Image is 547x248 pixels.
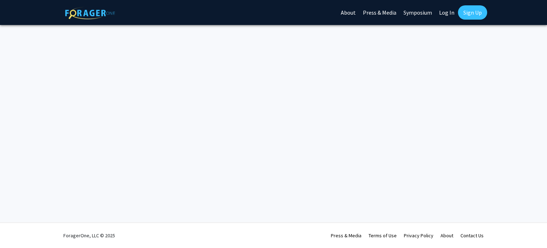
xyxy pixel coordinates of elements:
[460,232,484,239] a: Contact Us
[331,232,361,239] a: Press & Media
[63,223,115,248] div: ForagerOne, LLC © 2025
[404,232,433,239] a: Privacy Policy
[458,5,487,20] a: Sign Up
[441,232,453,239] a: About
[369,232,397,239] a: Terms of Use
[65,7,115,19] img: ForagerOne Logo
